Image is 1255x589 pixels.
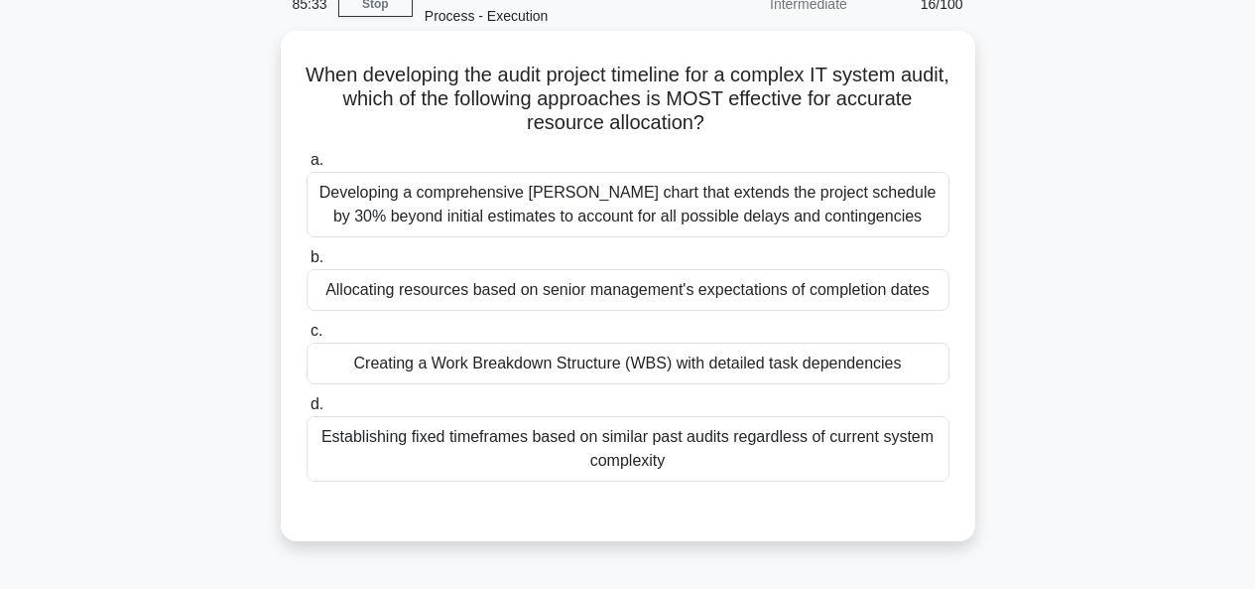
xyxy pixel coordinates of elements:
[305,63,951,136] h5: When developing the audit project timeline for a complex IT system audit, which of the following ...
[311,322,322,339] span: c.
[307,269,949,311] div: Allocating resources based on senior management's expectations of completion dates
[311,151,323,168] span: a.
[311,248,323,265] span: b.
[307,172,949,237] div: Developing a comprehensive [PERSON_NAME] chart that extends the project schedule by 30% beyond in...
[307,416,949,482] div: Establishing fixed timeframes based on similar past audits regardless of current system complexity
[307,343,949,384] div: Creating a Work Breakdown Structure (WBS) with detailed task dependencies
[311,395,323,412] span: d.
